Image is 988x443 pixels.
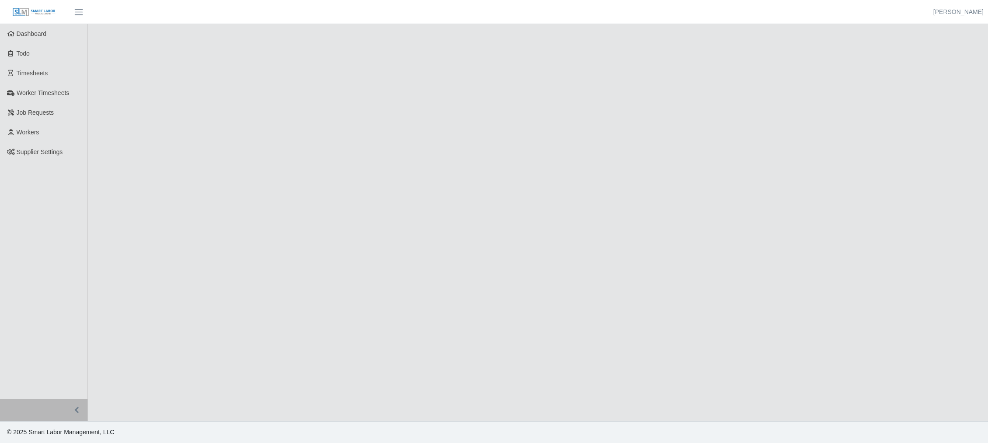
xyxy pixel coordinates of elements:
[12,7,56,17] img: SLM Logo
[17,30,47,37] span: Dashboard
[933,7,984,17] a: [PERSON_NAME]
[17,148,63,155] span: Supplier Settings
[17,129,39,136] span: Workers
[17,50,30,57] span: Todo
[17,109,54,116] span: Job Requests
[7,429,114,436] span: © 2025 Smart Labor Management, LLC
[17,89,69,96] span: Worker Timesheets
[17,70,48,77] span: Timesheets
